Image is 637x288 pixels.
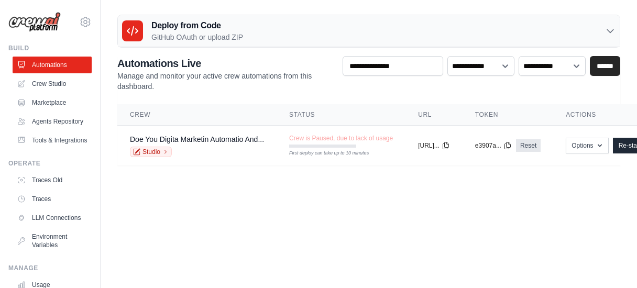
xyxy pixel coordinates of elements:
button: e3907a... [475,141,512,150]
th: Crew [117,104,277,126]
img: Logo [8,12,61,32]
th: Status [277,104,405,126]
div: Operate [8,159,92,168]
p: GitHub OAuth or upload ZIP [151,32,243,42]
th: Token [463,104,553,126]
div: First deploy can take up to 10 minutes [289,150,356,157]
p: Manage and monitor your active crew automations from this dashboard. [117,71,334,92]
a: Agents Repository [13,113,92,130]
a: Traces Old [13,172,92,189]
a: Reset [516,139,541,152]
span: Crew is Paused, due to lack of usage [289,134,393,142]
div: Build [8,44,92,52]
h3: Deploy from Code [151,19,243,32]
div: Manage [8,264,92,272]
a: Studio [130,147,172,157]
h2: Automations Live [117,56,334,71]
a: Automations [13,57,92,73]
a: Traces [13,191,92,207]
button: Options [566,138,608,153]
a: Marketplace [13,94,92,111]
a: Crew Studio [13,75,92,92]
a: LLM Connections [13,209,92,226]
a: Environment Variables [13,228,92,253]
a: Doe You Digita Marketin Automatio And... [130,135,264,143]
th: URL [405,104,463,126]
a: Tools & Integrations [13,132,92,149]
